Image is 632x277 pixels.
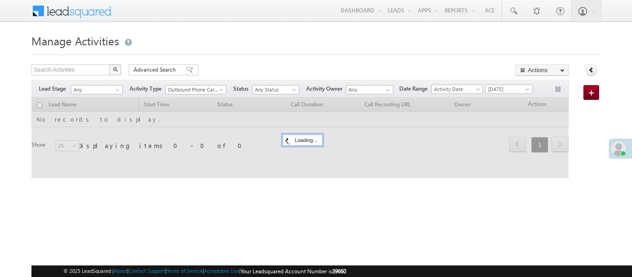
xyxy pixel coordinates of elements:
span: Activity Type [130,85,165,93]
a: Acceptable Use [204,268,239,274]
img: Search [113,67,118,72]
span: © 2025 LeadSquared | | | | | [63,267,346,276]
a: Contact Support [129,268,165,274]
div: Loading... [283,135,322,146]
span: Advanced Search [134,66,179,74]
a: Outbound Phone Call Activity [165,85,226,94]
span: Date Range [399,85,431,93]
a: Activity Date [431,85,483,94]
a: About [114,268,127,274]
a: Show All Items [381,86,392,95]
a: Any [71,85,123,94]
span: Lead Stage [39,85,69,93]
span: [DATE] [486,85,530,93]
a: Any Status [252,85,299,94]
span: 39660 [332,268,346,275]
span: Activity Owner [306,85,346,93]
a: [DATE] [485,85,533,94]
span: Your Leadsquared Account Number is [241,268,346,275]
input: Type to Search [346,85,393,94]
span: Status [233,85,252,93]
a: Terms of Service [167,268,203,274]
span: Any [71,86,119,94]
span: Activity Date [432,85,480,93]
span: Manage Activities [31,33,119,48]
span: Outbound Phone Call Activity [166,86,222,94]
button: Actions [515,64,569,76]
span: Any Status [253,86,297,94]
